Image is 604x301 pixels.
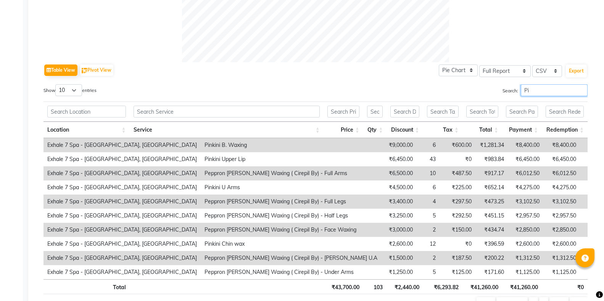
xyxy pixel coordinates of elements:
[440,138,475,152] td: ₹600.00
[440,166,475,180] td: ₹487.50
[440,180,475,195] td: ₹225.00
[543,209,580,223] td: ₹2,957.50
[440,237,475,251] td: ₹0
[508,223,543,237] td: ₹2,850.00
[82,68,87,74] img: pivot.png
[201,180,381,195] td: Pinkini U Arms
[43,223,201,237] td: Exhale 7 Spa - [GEOGRAPHIC_DATA], [GEOGRAPHIC_DATA]
[423,122,462,138] th: Tax: activate to sort column ascending
[440,209,475,223] td: ₹292.50
[508,195,543,209] td: ₹3,102.50
[503,84,588,96] label: Search:
[201,195,381,209] td: Peppron [PERSON_NAME] Waxing ( Cirepil By) - Full Legs
[44,64,77,76] button: Table View
[440,152,475,166] td: ₹0
[417,166,440,180] td: 10
[508,251,543,265] td: ₹1,312.50
[543,152,580,166] td: ₹6,450.00
[43,251,201,265] td: Exhale 7 Spa - [GEOGRAPHIC_DATA], [GEOGRAPHIC_DATA]
[475,152,508,166] td: ₹983.84
[201,251,381,265] td: Peppron [PERSON_NAME] Waxing ( Cirepil By) - [PERSON_NAME] U.A
[543,180,580,195] td: ₹4,275.00
[521,84,588,96] input: Search:
[201,265,381,279] td: Peppron [PERSON_NAME] Waxing ( Cirepil By) - Under Arms
[43,209,201,223] td: Exhale 7 Spa - [GEOGRAPHIC_DATA], [GEOGRAPHIC_DATA]
[417,138,440,152] td: 6
[508,265,543,279] td: ₹1,125.00
[387,122,423,138] th: Discount: activate to sort column ascending
[134,106,320,118] input: Search Service
[47,106,126,118] input: Search Location
[324,122,363,138] th: Price: activate to sort column ascending
[543,237,580,251] td: ₹2,600.00
[475,237,508,251] td: ₹396.59
[367,106,383,118] input: Search Qty
[543,138,580,152] td: ₹8,400.00
[440,265,475,279] td: ₹125.00
[381,195,417,209] td: ₹3,400.00
[508,166,543,180] td: ₹6,012.50
[43,237,201,251] td: Exhale 7 Spa - [GEOGRAPHIC_DATA], [GEOGRAPHIC_DATA]
[417,152,440,166] td: 43
[417,223,440,237] td: 2
[201,223,381,237] td: Peppron [PERSON_NAME] Waxing ( Cirepil By) - Face Waxing
[475,265,508,279] td: ₹171.60
[130,122,324,138] th: Service: activate to sort column ascending
[475,180,508,195] td: ₹652.14
[466,106,498,118] input: Search Total
[543,223,580,237] td: ₹2,850.00
[543,195,580,209] td: ₹3,102.50
[423,279,462,294] th: ₹6,293.82
[440,195,475,209] td: ₹297.50
[546,106,584,118] input: Search Redemption
[201,152,381,166] td: Pinkini Upper Lip
[381,223,417,237] td: ₹3,000.00
[381,251,417,265] td: ₹1,500.00
[440,223,475,237] td: ₹150.00
[417,209,440,223] td: 5
[381,209,417,223] td: ₹3,250.00
[201,209,381,223] td: Peppron [PERSON_NAME] Waxing ( Cirepil By) - Half Legs
[475,138,508,152] td: ₹1,281.34
[475,251,508,265] td: ₹200.22
[201,237,381,251] td: Pinkini Chin wax
[475,166,508,180] td: ₹917.17
[462,279,502,294] th: ₹41,260.00
[324,279,363,294] th: ₹43,700.00
[381,138,417,152] td: ₹9,000.00
[508,209,543,223] td: ₹2,957.50
[43,180,201,195] td: Exhale 7 Spa - [GEOGRAPHIC_DATA], [GEOGRAPHIC_DATA]
[381,180,417,195] td: ₹4,500.00
[201,138,381,152] td: Pinkini B. Waxing
[381,265,417,279] td: ₹1,250.00
[363,122,387,138] th: Qty: activate to sort column ascending
[43,279,130,294] th: Total
[43,84,97,96] label: Show entries
[417,195,440,209] td: 4
[417,237,440,251] td: 12
[387,279,423,294] th: ₹2,440.00
[417,265,440,279] td: 5
[43,122,130,138] th: Location: activate to sort column ascending
[201,166,381,180] td: Peppron [PERSON_NAME] Waxing ( Cirepil By) - Full Arms
[440,251,475,265] td: ₹187.50
[417,180,440,195] td: 6
[390,106,419,118] input: Search Discount
[506,106,538,118] input: Search Payment
[566,64,587,77] button: Export
[543,265,580,279] td: ₹1,125.00
[502,122,542,138] th: Payment: activate to sort column ascending
[543,166,580,180] td: ₹6,012.50
[475,209,508,223] td: ₹451.15
[508,152,543,166] td: ₹6,450.00
[43,138,201,152] td: Exhale 7 Spa - [GEOGRAPHIC_DATA], [GEOGRAPHIC_DATA]
[502,279,542,294] th: ₹41,260.00
[43,195,201,209] td: Exhale 7 Spa - [GEOGRAPHIC_DATA], [GEOGRAPHIC_DATA]
[327,106,359,118] input: Search Price
[475,223,508,237] td: ₹434.74
[508,180,543,195] td: ₹4,275.00
[508,138,543,152] td: ₹8,400.00
[80,64,113,76] button: Pivot View
[543,251,580,265] td: ₹1,312.50
[475,195,508,209] td: ₹473.25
